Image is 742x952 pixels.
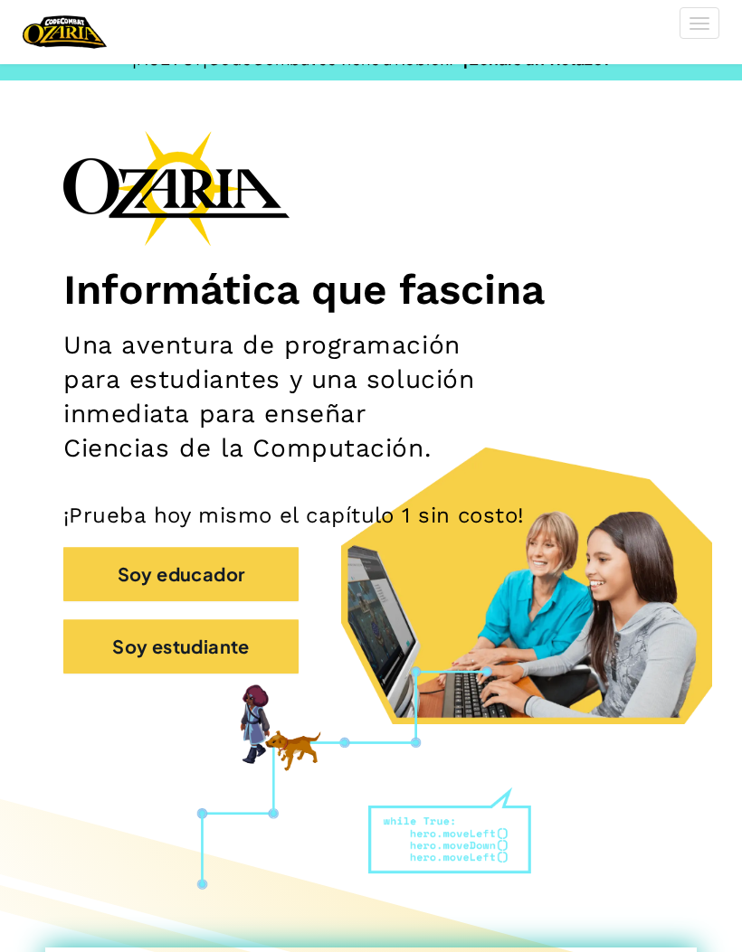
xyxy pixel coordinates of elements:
button: Soy estudiante [63,619,299,674]
h1: Informática que fascina [63,264,679,315]
a: Ozaria by CodeCombat logo [23,14,107,51]
h2: Una aventura de programación para estudiantes y una solución inmediata para enseñar Ciencias de l... [63,328,476,466]
img: Home [23,14,107,51]
img: Ozaria branding logo [63,130,290,246]
button: Soy educador [63,547,299,601]
p: ¡Prueba hoy mismo el capítulo 1 sin costo! [63,502,679,529]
